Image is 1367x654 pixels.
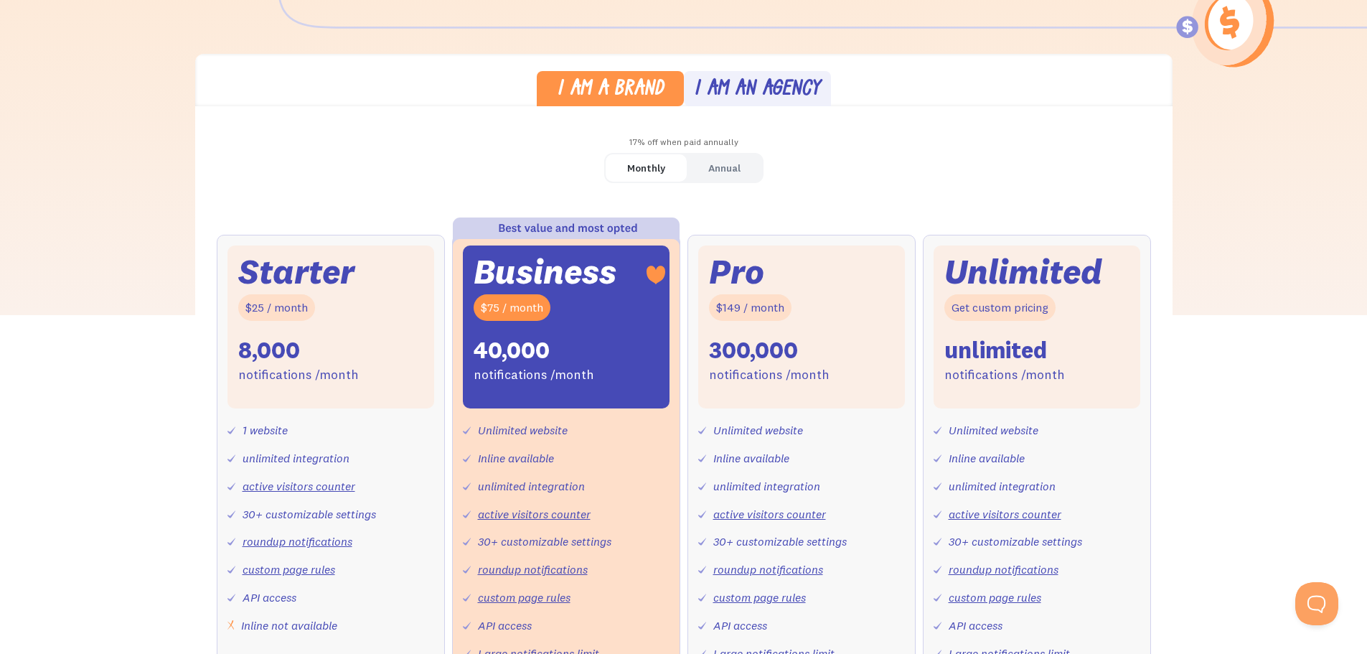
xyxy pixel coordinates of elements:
div: Inline available [949,448,1025,469]
div: Starter [238,256,354,287]
div: API access [478,615,532,636]
div: unlimited integration [243,448,349,469]
a: active visitors counter [713,507,826,521]
a: custom page rules [949,590,1041,604]
div: notifications /month [709,365,830,386]
a: roundup notifications [949,562,1058,576]
div: 1 website [243,420,288,441]
div: Get custom pricing [944,294,1056,321]
div: Unlimited [944,256,1102,287]
div: notifications /month [474,365,594,386]
a: active visitors counter [478,507,591,521]
div: 40,000 [474,335,550,365]
div: notifications /month [944,365,1065,386]
div: I am a brand [557,80,664,101]
div: API access [243,587,296,608]
a: active visitors counter [949,507,1061,521]
div: $149 / month [709,294,791,321]
div: Unlimited website [478,420,568,441]
div: Unlimited website [949,420,1038,441]
a: custom page rules [243,562,335,576]
div: Inline available [478,448,554,469]
a: active visitors counter [243,479,355,493]
div: 300,000 [709,335,798,365]
div: 17% off when paid annually [195,132,1173,153]
iframe: Toggle Customer Support [1295,582,1338,625]
div: 30+ customizable settings [713,531,847,552]
div: 30+ customizable settings [243,504,376,525]
a: roundup notifications [478,562,588,576]
div: 30+ customizable settings [478,531,611,552]
div: unlimited integration [478,476,585,497]
div: API access [713,615,767,636]
div: notifications /month [238,365,359,386]
a: roundup notifications [713,562,823,576]
div: unlimited integration [713,476,820,497]
div: 30+ customizable settings [949,531,1082,552]
div: $75 / month [474,294,550,321]
div: Business [474,256,616,287]
div: Inline available [713,448,789,469]
a: custom page rules [478,590,570,604]
div: Unlimited website [713,420,803,441]
div: unlimited [944,335,1047,365]
div: Annual [708,158,741,179]
div: I am an agency [694,80,820,101]
div: Pro [709,256,764,287]
div: API access [949,615,1002,636]
a: roundup notifications [243,534,352,548]
div: 8,000 [238,335,300,365]
div: unlimited integration [949,476,1056,497]
a: custom page rules [713,590,806,604]
div: $25 / month [238,294,315,321]
div: Monthly [627,158,665,179]
div: Inline not available [241,615,337,636]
